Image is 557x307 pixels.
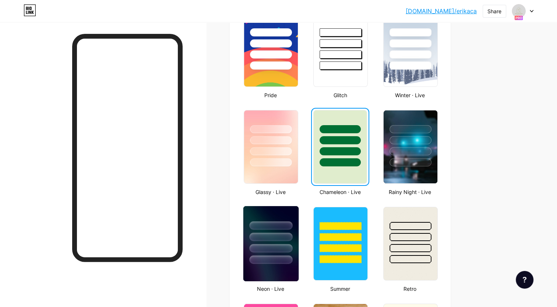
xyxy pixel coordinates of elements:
[311,188,369,196] div: Chameleon · Live
[243,206,299,281] img: neon.jpg
[406,7,477,15] a: [DOMAIN_NAME]/erikaca
[381,188,439,196] div: Rainy Night · Live
[311,91,369,99] div: Glitch
[487,7,501,15] div: Share
[381,285,439,293] div: Retro
[311,285,369,293] div: Summer
[242,188,299,196] div: Glassy · Live
[512,4,526,18] img: Erika
[381,91,439,99] div: Winter · Live
[242,91,299,99] div: Pride
[242,285,299,293] div: Neon · Live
